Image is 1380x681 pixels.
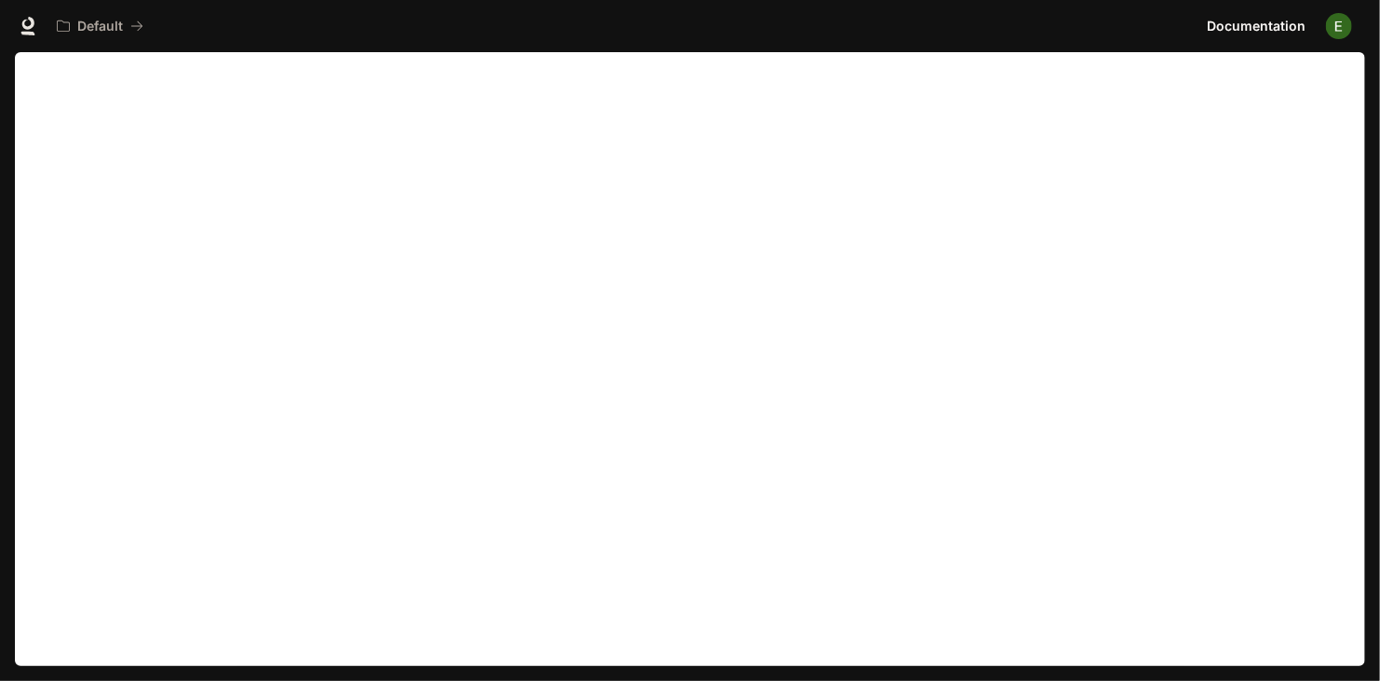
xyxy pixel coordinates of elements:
[1326,13,1352,39] img: User avatar
[1320,7,1358,45] button: User avatar
[15,52,1365,681] iframe: Documentation
[1199,7,1313,45] a: Documentation
[77,19,123,34] p: Default
[1207,15,1306,38] span: Documentation
[48,7,152,45] button: All workspaces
